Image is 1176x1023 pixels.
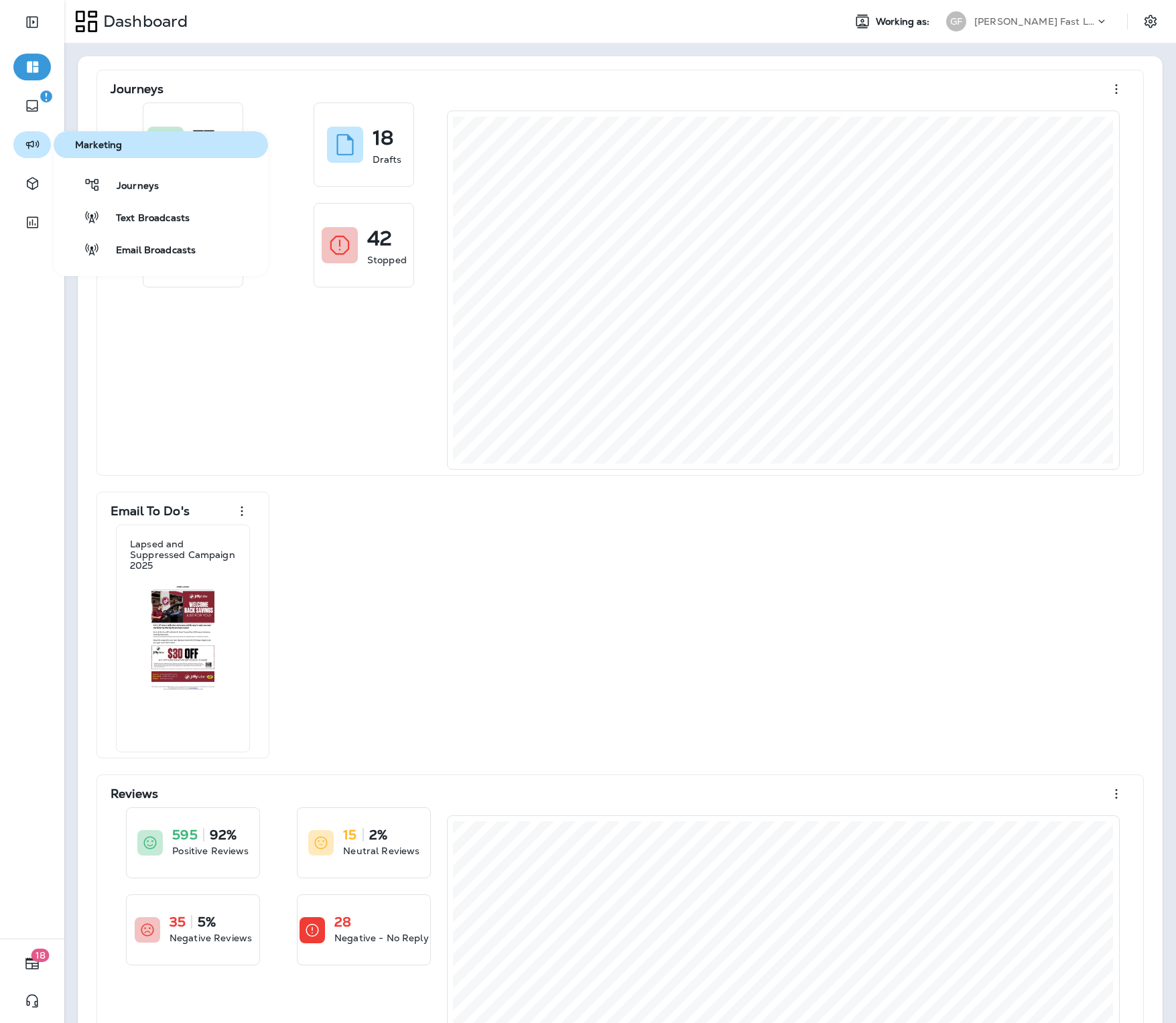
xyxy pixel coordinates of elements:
[343,828,356,841] p: 15
[111,82,164,96] p: Journeys
[100,212,190,225] span: Text Broadcasts
[54,236,268,263] button: Email Broadcasts
[334,915,351,929] p: 28
[101,180,159,193] span: Journeys
[54,172,268,198] button: Journeys
[974,16,1095,27] p: [PERSON_NAME] Fast Lube dba [PERSON_NAME]
[59,139,263,151] span: Marketing
[369,828,387,841] p: 2%
[343,844,419,858] p: Neutral Reviews
[111,504,190,518] p: Email To Do's
[198,915,216,929] p: 5%
[130,539,236,571] p: Lapsed and Suppressed Campaign 2025
[210,828,237,841] p: 92%
[13,9,51,36] button: Expand Sidebar
[367,232,392,245] p: 42
[367,253,407,267] p: Stopped
[54,204,268,230] button: Text Broadcasts
[100,245,196,257] span: Email Broadcasts
[373,131,393,145] p: 18
[170,915,186,929] p: 35
[373,153,402,166] p: Drafts
[54,131,268,158] button: Marketing
[1138,9,1163,33] button: Settings
[170,931,252,945] p: Negative Reviews
[31,949,50,962] span: 18
[111,787,158,801] p: Reviews
[876,16,933,27] span: Working as:
[334,931,429,945] p: Negative - No Reply
[172,828,197,841] p: 595
[172,844,249,858] p: Positive Reviews
[129,584,237,690] img: 22507ef8-5364-4896-b74d-b10b123f8442.jpg
[946,11,966,31] div: GF
[98,11,188,31] p: Dashboard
